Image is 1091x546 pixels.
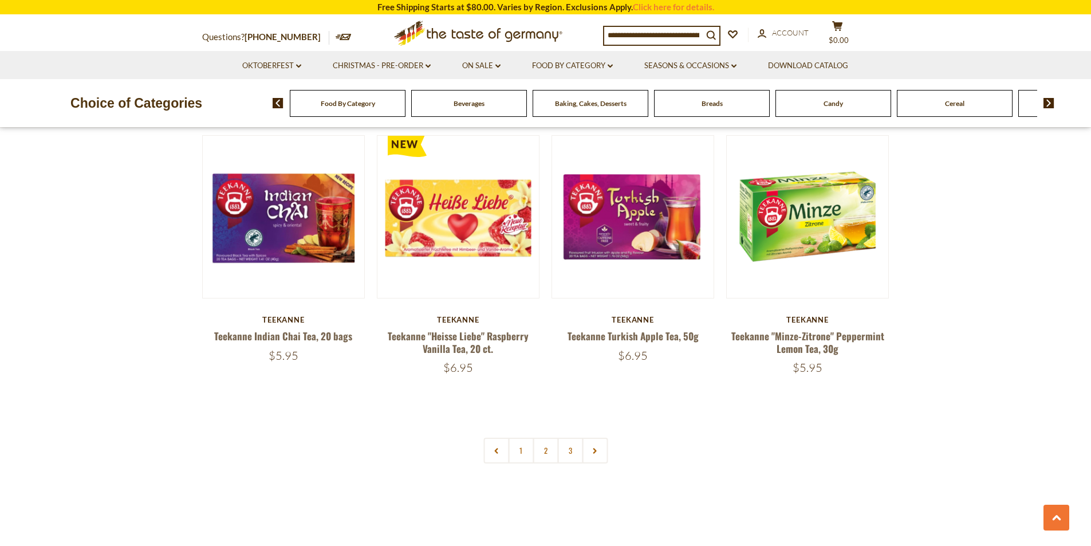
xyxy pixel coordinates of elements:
a: Beverages [454,99,485,108]
img: previous arrow [273,98,283,108]
button: $0.00 [821,21,855,49]
a: [PHONE_NUMBER] [245,32,321,42]
img: next arrow [1043,98,1054,108]
div: Teekanne [726,315,889,324]
div: Teekanne [202,315,365,324]
a: 1 [508,438,534,463]
span: $5.95 [269,348,298,363]
img: Teekanne [552,136,714,298]
a: Oktoberfest [242,60,301,72]
a: Teekanne Indian Chai Tea, 20 bags [214,329,352,343]
a: Download Catalog [768,60,848,72]
a: Christmas - PRE-ORDER [333,60,431,72]
img: Teekanne [203,136,365,298]
span: Account [772,28,809,37]
img: Teekanne [727,136,889,298]
a: On Sale [462,60,501,72]
a: Account [758,27,809,40]
div: Teekanne [377,315,540,324]
a: Breads [702,99,723,108]
a: Food By Category [321,99,375,108]
div: Teekanne [552,315,715,324]
img: Teekanne [377,136,539,298]
p: Questions? [202,30,329,45]
a: Candy [824,99,843,108]
a: Teekanne "Minze-Zitrone" Peppermint Lemon Tea, 30g [731,329,884,355]
a: Click here for details. [633,2,714,12]
a: Cereal [945,99,964,108]
a: Teekanne Turkish Apple Tea, 50g [568,329,699,343]
a: Food By Category [532,60,613,72]
a: 3 [557,438,583,463]
a: Seasons & Occasions [644,60,736,72]
a: 2 [533,438,558,463]
span: $6.95 [618,348,648,363]
span: $5.95 [793,360,822,375]
span: $6.95 [443,360,473,375]
span: $0.00 [829,36,849,45]
a: Teekanne "Heisse Liebe" Raspberry Vanilla Tea, 20 ct. [388,329,529,355]
a: Baking, Cakes, Desserts [555,99,627,108]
